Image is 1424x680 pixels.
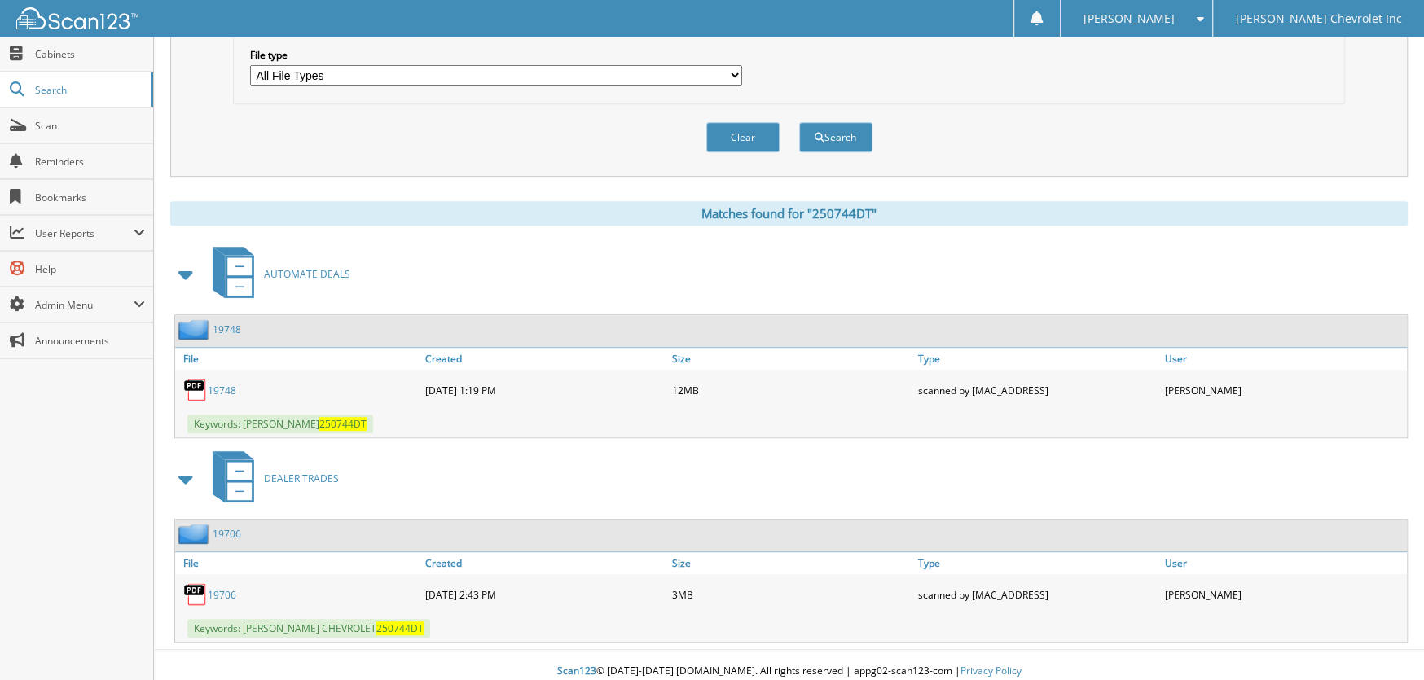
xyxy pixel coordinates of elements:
span: [PERSON_NAME] Chevrolet Inc [1236,14,1402,24]
a: Type [914,348,1160,370]
iframe: Chat Widget [1343,602,1424,680]
div: [DATE] 1:19 PM [421,374,667,406]
span: [PERSON_NAME] [1083,14,1175,24]
span: Scan [35,119,145,133]
a: 19706 [213,527,241,541]
span: Cabinets [35,47,145,61]
span: Announcements [35,334,145,348]
div: [DATE] 2:43 PM [421,578,667,611]
div: [PERSON_NAME] [1161,374,1407,406]
span: 250744DT [376,621,424,635]
a: Type [914,552,1160,574]
span: Help [35,262,145,276]
span: User Reports [35,226,134,240]
span: Bookmarks [35,191,145,204]
a: 19748 [213,322,241,336]
span: Search [35,83,143,97]
img: PDF.png [183,582,208,607]
span: 250744DT [319,417,367,431]
div: [PERSON_NAME] [1161,578,1407,611]
span: Admin Menu [35,298,134,312]
a: Size [668,552,914,574]
a: DEALER TRADES [203,446,339,511]
span: DEALER TRADES [264,472,339,485]
div: scanned by [MAC_ADDRESS] [914,578,1160,611]
a: AUTOMATE DEALS [203,242,350,306]
span: Keywords: [PERSON_NAME] CHEVROLET [187,619,430,638]
img: folder2.png [178,319,213,340]
span: Scan123 [557,664,596,678]
a: User [1161,348,1407,370]
span: Reminders [35,155,145,169]
span: Keywords: [PERSON_NAME] [187,415,373,433]
a: 19706 [208,588,236,602]
a: Created [421,552,667,574]
a: Size [668,348,914,370]
img: PDF.png [183,378,208,402]
a: File [175,348,421,370]
div: 3MB [668,578,914,611]
a: File [175,552,421,574]
a: 19748 [208,384,236,397]
a: Privacy Policy [960,664,1022,678]
a: Created [421,348,667,370]
div: 12MB [668,374,914,406]
img: scan123-logo-white.svg [16,7,138,29]
img: folder2.png [178,524,213,544]
button: Search [799,122,872,152]
div: Matches found for "250744DT" [170,201,1408,226]
div: scanned by [MAC_ADDRESS] [914,374,1160,406]
label: File type [250,48,742,62]
span: AUTOMATE DEALS [264,267,350,281]
a: User [1161,552,1407,574]
button: Clear [706,122,780,152]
